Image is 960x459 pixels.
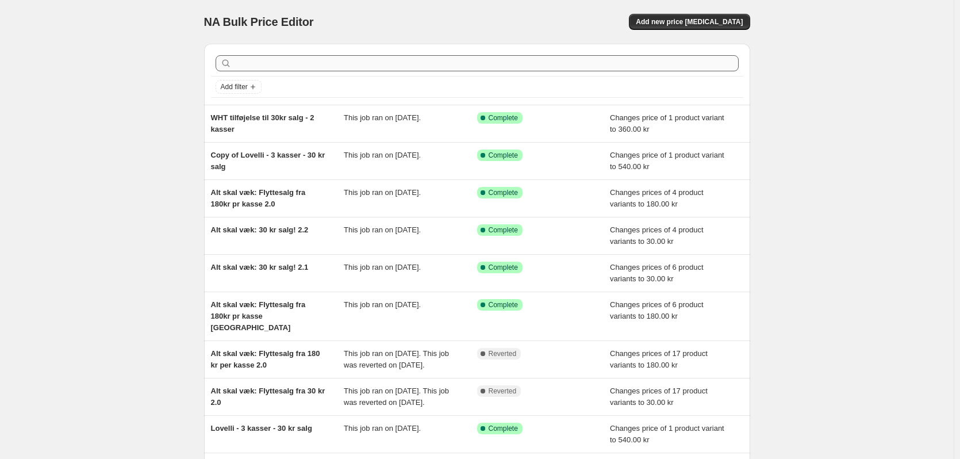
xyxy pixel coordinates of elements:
[211,263,309,271] span: Alt skal væk: 30 kr salg! 2.1
[629,14,750,30] button: Add new price [MEDICAL_DATA]
[610,225,704,246] span: Changes prices of 4 product variants to 30.00 kr
[610,188,704,208] span: Changes prices of 4 product variants to 180.00 kr
[211,300,306,332] span: Alt skal væk: Flyttesalg fra 180kr pr kasse [GEOGRAPHIC_DATA]
[204,16,314,28] span: NA Bulk Price Editor
[344,188,421,197] span: This job ran on [DATE].
[489,188,518,197] span: Complete
[610,151,724,171] span: Changes price of 1 product variant to 540.00 kr
[344,263,421,271] span: This job ran on [DATE].
[221,82,248,91] span: Add filter
[489,263,518,272] span: Complete
[344,349,449,369] span: This job ran on [DATE]. This job was reverted on [DATE].
[489,424,518,433] span: Complete
[489,387,517,396] span: Reverted
[610,424,724,444] span: Changes price of 1 product variant to 540.00 kr
[489,151,518,160] span: Complete
[610,349,708,369] span: Changes prices of 17 product variants to 180.00 kr
[211,225,309,234] span: Alt skal væk: 30 kr salg! 2.2
[489,349,517,358] span: Reverted
[610,300,704,320] span: Changes prices of 6 product variants to 180.00 kr
[489,113,518,123] span: Complete
[211,113,314,133] span: WHT tilføjelse til 30kr salg - 2 kasser
[344,300,421,309] span: This job ran on [DATE].
[211,349,320,369] span: Alt skal væk: Flyttesalg fra 180 kr per kasse 2.0
[610,387,708,407] span: Changes prices of 17 product variants to 30.00 kr
[216,80,262,94] button: Add filter
[610,113,724,133] span: Changes price of 1 product variant to 360.00 kr
[344,387,449,407] span: This job ran on [DATE]. This job was reverted on [DATE].
[610,263,704,283] span: Changes prices of 6 product variants to 30.00 kr
[344,151,421,159] span: This job ran on [DATE].
[344,424,421,433] span: This job ran on [DATE].
[211,387,325,407] span: Alt skal væk: Flyttesalg fra 30 kr 2.0
[489,300,518,309] span: Complete
[211,188,306,208] span: Alt skal væk: Flyttesalg fra 180kr pr kasse 2.0
[211,151,325,171] span: Copy of Lovelli - 3 kasser - 30 kr salg
[636,17,743,26] span: Add new price [MEDICAL_DATA]
[211,424,312,433] span: Lovelli - 3 kasser - 30 kr salg
[344,225,421,234] span: This job ran on [DATE].
[344,113,421,122] span: This job ran on [DATE].
[489,225,518,235] span: Complete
